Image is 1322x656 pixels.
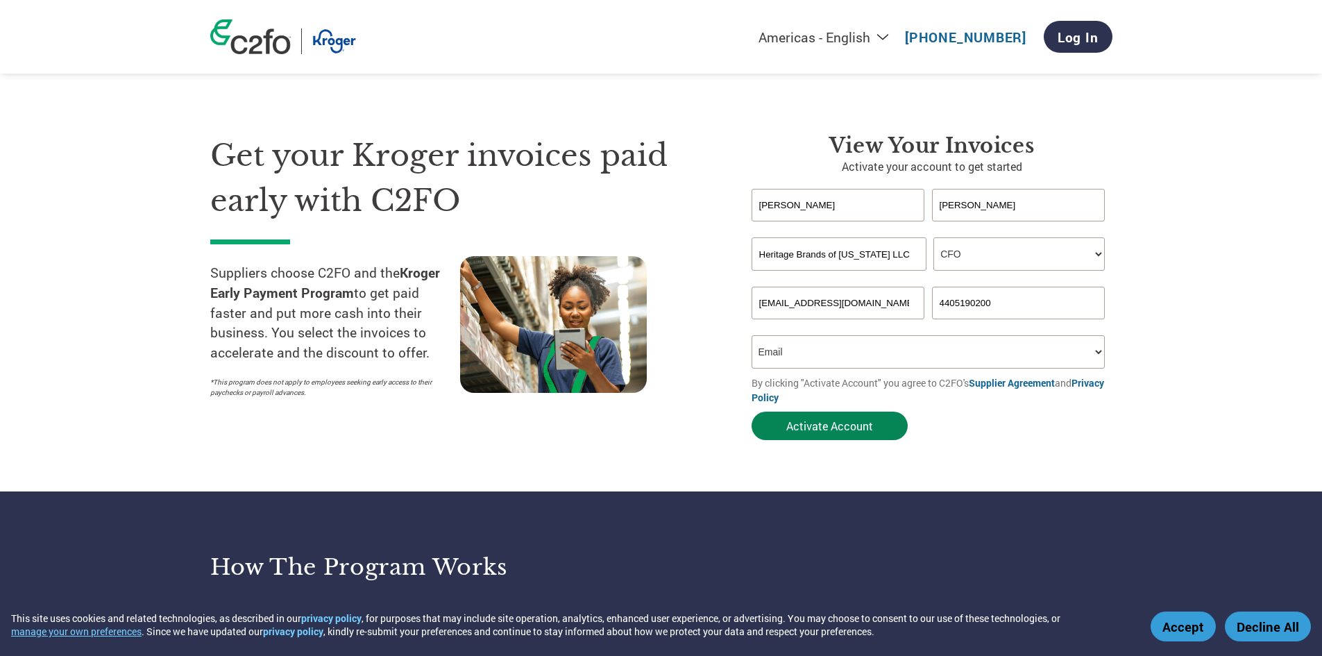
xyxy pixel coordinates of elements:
h3: How the program works [210,553,644,581]
img: c2fo logo [210,19,291,54]
div: Inavlid Email Address [752,321,925,330]
div: This site uses cookies and related technologies, as described in our , for purposes that may incl... [11,612,1130,638]
button: Decline All [1225,612,1311,641]
a: Privacy Policy [752,376,1104,404]
a: [PHONE_NUMBER] [905,28,1026,46]
input: First Name* [752,189,925,221]
strong: Kroger Early Payment Program [210,264,440,301]
a: privacy policy [263,625,323,638]
input: Phone* [932,287,1105,319]
h1: Get your Kroger invoices paid early with C2FO [210,133,710,223]
img: supply chain worker [460,256,647,393]
a: privacy policy [301,612,362,625]
div: Invalid last name or last name is too long [932,223,1105,232]
a: Supplier Agreement [969,376,1055,389]
input: Last Name* [932,189,1105,221]
p: *This program does not apply to employees seeking early access to their paychecks or payroll adva... [210,377,446,398]
div: Invalid first name or first name is too long [752,223,925,232]
select: Title/Role [933,237,1105,271]
div: Inavlid Phone Number [932,321,1105,330]
p: Suppliers choose C2FO and the to get paid faster and put more cash into their business. You selec... [210,263,460,363]
p: Activate your account to get started [752,158,1112,175]
p: By clicking "Activate Account" you agree to C2FO's and [752,376,1112,405]
button: Activate Account [752,412,908,440]
input: Invalid Email format [752,287,925,319]
a: Log In [1044,21,1112,53]
button: Accept [1151,612,1216,641]
h3: View Your Invoices [752,133,1112,158]
button: manage your own preferences [11,625,142,638]
img: Kroger [312,28,356,54]
input: Your company name* [752,237,926,271]
div: Invalid company name or company name is too long [752,272,1105,281]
